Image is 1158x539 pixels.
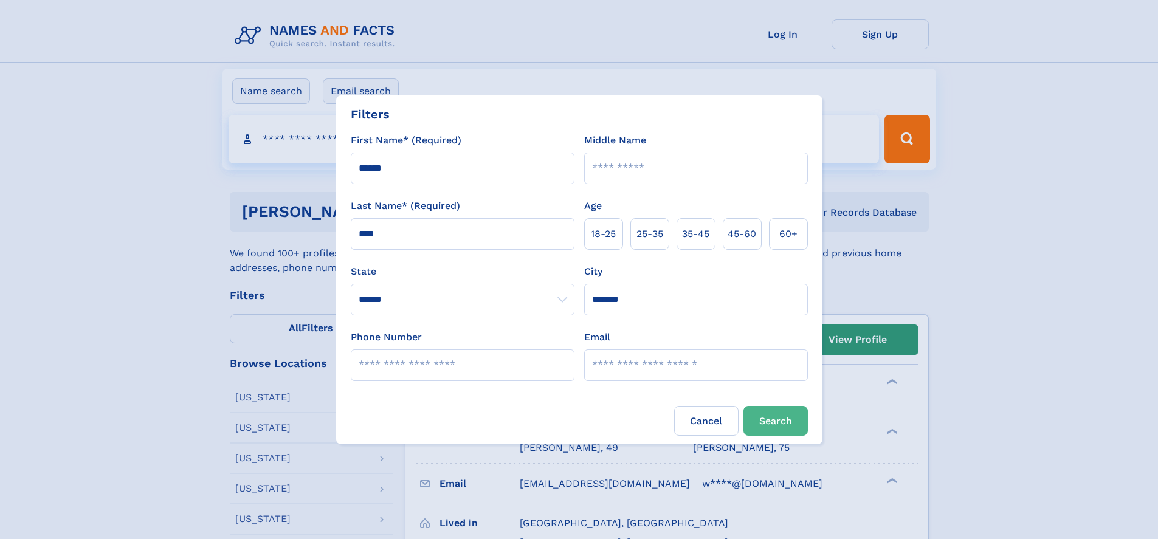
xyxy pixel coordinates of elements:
[351,105,390,123] div: Filters
[584,199,602,213] label: Age
[591,227,616,241] span: 18‑25
[584,330,610,345] label: Email
[351,199,460,213] label: Last Name* (Required)
[351,264,574,279] label: State
[779,227,798,241] span: 60+
[351,330,422,345] label: Phone Number
[351,133,461,148] label: First Name* (Required)
[743,406,808,436] button: Search
[682,227,709,241] span: 35‑45
[584,133,646,148] label: Middle Name
[584,264,602,279] label: City
[728,227,756,241] span: 45‑60
[636,227,663,241] span: 25‑35
[674,406,739,436] label: Cancel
